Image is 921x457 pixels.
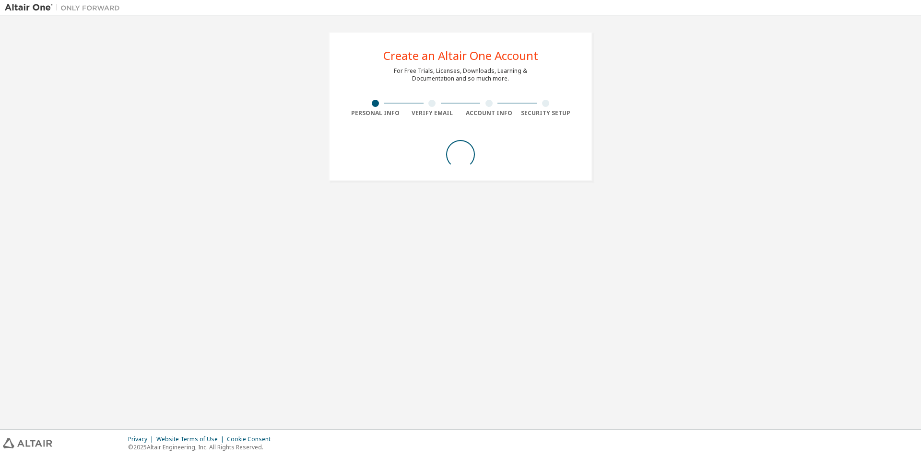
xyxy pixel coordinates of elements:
[394,67,527,82] div: For Free Trials, Licenses, Downloads, Learning & Documentation and so much more.
[383,50,538,61] div: Create an Altair One Account
[227,435,276,443] div: Cookie Consent
[404,109,461,117] div: Verify Email
[3,438,52,448] img: altair_logo.svg
[5,3,125,12] img: Altair One
[156,435,227,443] div: Website Terms of Use
[128,443,276,451] p: © 2025 Altair Engineering, Inc. All Rights Reserved.
[460,109,518,117] div: Account Info
[518,109,575,117] div: Security Setup
[347,109,404,117] div: Personal Info
[128,435,156,443] div: Privacy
